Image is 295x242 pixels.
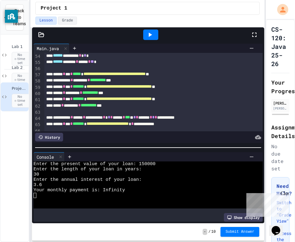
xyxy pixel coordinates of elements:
[12,44,27,50] span: Lab 1
[12,94,30,108] span: No time set
[34,45,62,52] div: Main.java
[271,25,289,68] h1: CS-120: Java 25-26
[34,188,125,193] span: Your monthly payment is: Infinity
[34,72,41,78] div: 57
[6,4,24,30] button: Back to Teams
[41,5,67,12] span: Project 1
[208,229,211,234] span: /
[271,143,289,172] div: No due date set
[34,103,41,109] div: 62
[34,122,41,128] div: 65
[34,161,156,167] span: Enter the present value of your loan: 150000
[273,106,288,111] div: [PERSON_NAME][EMAIL_ADDRESS][PERSON_NAME][DOMAIN_NAME]
[244,191,289,217] iframe: chat widget
[34,109,41,116] div: 63
[34,128,41,134] div: 66
[13,8,26,27] span: Back to Teams
[35,17,57,25] button: Lesson
[225,229,254,234] span: Submit Answer
[34,154,57,160] div: Console
[34,116,41,122] div: 64
[34,172,39,177] span: 30
[35,133,63,141] div: History
[34,167,142,172] span: Enter the length of your loan in years:
[34,66,41,72] div: 56
[34,91,41,97] div: 60
[34,78,41,84] div: 58
[34,60,41,66] div: 55
[34,177,142,182] span: Enter the annual interest of your loan:
[220,227,259,237] button: Submit Answer
[34,85,41,91] div: 59
[34,44,70,53] div: Main.java
[271,78,289,95] h2: Your Progress
[12,52,30,66] span: No time set
[269,217,289,236] iframe: chat widget
[271,2,290,17] div: My Account
[211,229,216,234] span: 10
[34,97,41,103] div: 61
[271,123,289,140] h2: Assignment Details
[34,182,42,188] span: 3.6
[12,65,27,70] span: Lab 2
[2,2,42,39] div: Chat with us now!Close
[12,86,27,91] span: Project 1
[34,152,65,161] div: Console
[58,17,77,25] button: Grade
[203,229,207,235] span: -
[224,213,263,222] div: Show display
[12,73,30,87] span: No time set
[5,10,18,23] button: privacy banner
[277,182,284,197] h3: Need Help?
[34,54,41,60] div: 54
[273,100,288,106] div: [PERSON_NAME]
